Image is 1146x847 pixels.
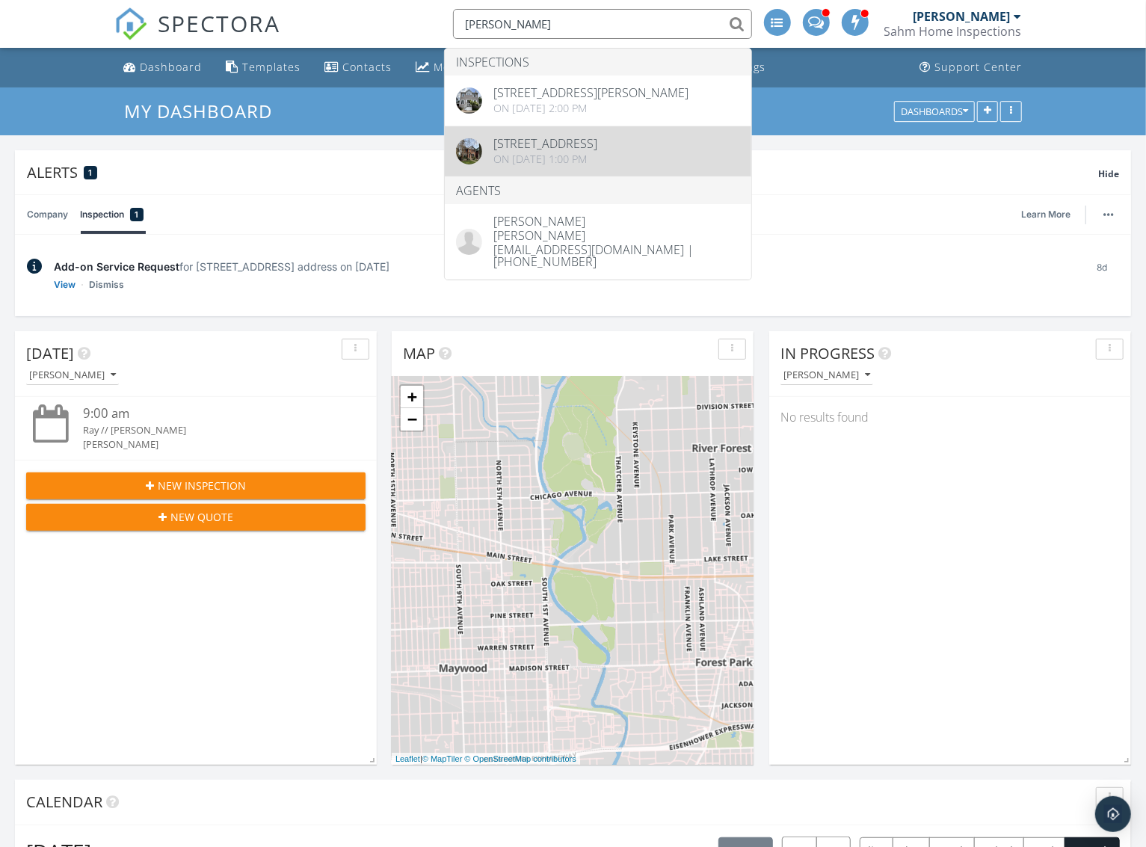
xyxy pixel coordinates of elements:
button: [PERSON_NAME] [26,366,119,386]
a: SPECTORA [114,20,280,52]
a: [STREET_ADDRESS] On [DATE] 1:00 pm [445,126,751,176]
div: Metrics [434,60,475,74]
img: info-2c025b9f2229fc06645a.svg [27,259,42,274]
div: 8d [1085,259,1119,292]
a: View [54,277,76,292]
img: The Best Home Inspection Software - Spectora [114,7,147,40]
a: Zoom out [401,408,423,431]
span: Calendar [26,792,102,812]
img: ellipsis-632cfdd7c38ec3a7d453.svg [1103,213,1114,216]
div: [STREET_ADDRESS] [493,138,597,150]
div: Dashboard [140,60,202,74]
li: Agents [445,177,751,204]
img: default-user-f0147aede5fd5fa78ca7ade42f37bd4542148d508eef1c3d3ea960f66861d68b.jpg [456,229,482,255]
a: Company [27,195,68,234]
div: No results found [769,397,1131,437]
a: Metrics [410,54,481,81]
span: 1 [135,207,139,222]
span: In Progress [780,343,875,363]
div: | [392,753,580,766]
div: Alerts [27,162,1098,182]
a: Dismiss [89,277,124,292]
a: © OpenStreetMap contributors [465,754,576,763]
span: Add-on Service Request [54,260,179,273]
div: On [DATE] 2:00 pm [493,102,689,114]
img: 9372903%2Fcover_photos%2F4QjoVZjdjNBKWJuy4Jhp%2Foriginal.jpeg [456,87,482,114]
div: Dashboards [901,106,968,117]
div: for [STREET_ADDRESS] address on [DATE] [54,259,1073,274]
div: Ray // [PERSON_NAME] [83,423,338,437]
div: [PERSON_NAME] [783,370,870,381]
div: [PERSON_NAME] [914,9,1011,24]
a: Learn More [1021,207,1079,222]
span: Map [403,343,435,363]
a: Support Center [914,54,1029,81]
div: Sahm Home Inspections [884,24,1022,39]
div: [STREET_ADDRESS][PERSON_NAME] [493,87,689,99]
a: Contacts [318,54,398,81]
input: Search everything... [453,9,752,39]
div: Open Intercom Messenger [1095,796,1131,832]
span: New Inspection [158,478,246,493]
div: Contacts [342,60,392,74]
div: [PERSON_NAME] [83,437,338,452]
span: 1 [89,167,93,178]
div: [PERSON_NAME] [29,370,116,381]
a: Inspection [80,195,144,234]
div: [EMAIL_ADDRESS][DOMAIN_NAME] | [PHONE_NUMBER] [493,241,740,268]
span: SPECTORA [158,7,280,39]
a: [PERSON_NAME] [PERSON_NAME] [EMAIL_ADDRESS][DOMAIN_NAME] | [PHONE_NUMBER] [445,204,751,279]
div: On [DATE] 1:00 pm [493,153,597,165]
a: Leaflet [395,754,420,763]
a: Zoom in [401,386,423,408]
span: Hide [1098,167,1119,180]
li: Inspections [445,49,751,76]
span: New Quote [170,509,233,525]
button: [PERSON_NAME] [780,366,873,386]
div: [PERSON_NAME] [493,215,740,227]
div: [PERSON_NAME] [493,227,740,241]
img: data [456,138,482,164]
div: Templates [242,60,301,74]
div: Support Center [935,60,1023,74]
div: 9:00 am [83,404,338,423]
a: Dashboard [117,54,208,81]
a: [STREET_ADDRESS][PERSON_NAME] On [DATE] 2:00 pm [445,76,751,126]
a: Templates [220,54,306,81]
button: New Inspection [26,472,366,499]
a: © MapTiler [422,754,463,763]
span: [DATE] [26,343,74,363]
button: New Quote [26,504,366,531]
a: My Dashboard [124,99,285,123]
button: Dashboards [894,101,975,122]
